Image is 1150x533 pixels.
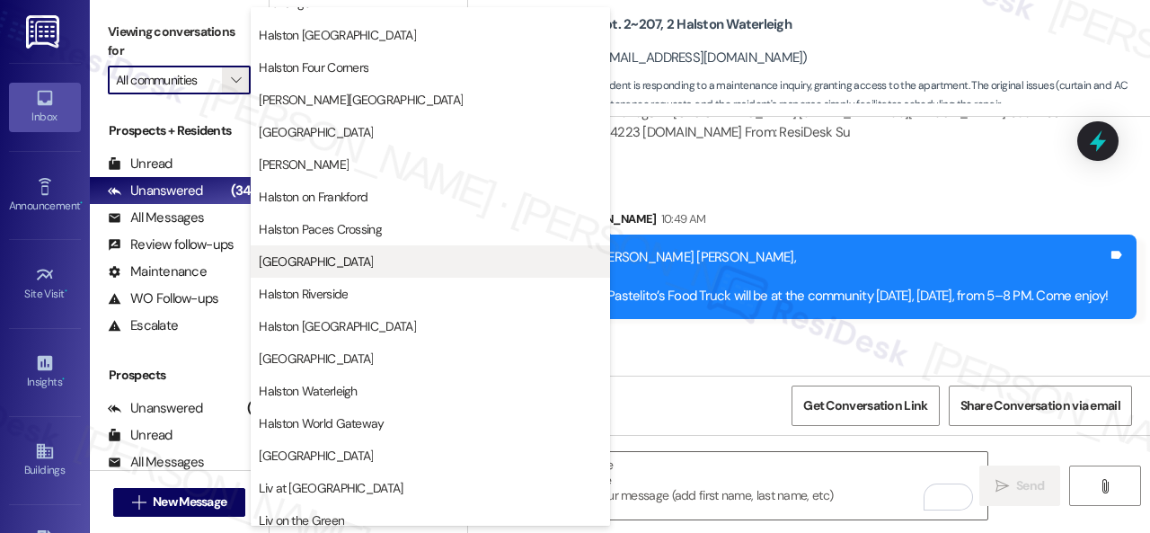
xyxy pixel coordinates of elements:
[259,447,373,465] span: [GEOGRAPHIC_DATA]
[243,395,269,422] div: (5)
[108,155,172,173] div: Unread
[108,289,218,308] div: WO Follow-ups
[259,479,402,497] span: Liv at [GEOGRAPHIC_DATA]
[259,511,344,529] span: Liv on the Green
[259,155,349,173] span: [PERSON_NAME]
[792,386,939,426] button: Get Conversation Link
[108,209,204,227] div: All Messages
[582,248,1108,306] div: Hi [PERSON_NAME] [PERSON_NAME], Son Pastelito’s Food Truck will be at the community [DATE], [DATE...
[9,83,81,131] a: Inbox
[259,382,357,400] span: Halston Waterleigh
[231,73,241,87] i: 
[9,348,81,396] a: Insights •
[113,488,246,517] button: New Message
[132,495,146,510] i: 
[62,373,65,386] span: •
[803,396,927,415] span: Get Conversation Link
[477,76,1150,115] span: : The resident is responding to a maintenance inquiry, granting access to the apartment. The orig...
[108,426,172,445] div: Unread
[960,396,1120,415] span: Share Conversation via email
[259,58,368,76] span: Halston Four Corners
[949,386,1132,426] button: Share Conversation via email
[80,197,83,209] span: •
[9,260,81,308] a: Site Visit •
[116,66,222,94] input: All communities
[259,253,373,271] span: [GEOGRAPHIC_DATA]
[226,177,269,205] div: (344)
[259,26,416,44] span: Halston [GEOGRAPHIC_DATA]
[259,285,348,303] span: Halston Riverside
[108,399,203,418] div: Unanswered
[587,373,1137,398] div: [PERSON_NAME]
[108,262,207,281] div: Maintenance
[259,220,382,238] span: Halston Paces Crossing
[995,479,1009,493] i: 
[567,209,1137,235] div: [PERSON_NAME]
[259,123,373,141] span: [GEOGRAPHIC_DATA]
[65,285,67,298] span: •
[108,182,203,200] div: Unanswered
[108,453,204,472] div: All Messages
[108,18,251,66] label: Viewing conversations for
[610,65,1066,140] div: ResiDesk escalation reply -> Please handle. Maintenance will be passing by [PERSON_NAME] |Propert...
[108,235,234,254] div: Review follow-ups
[477,49,808,67] div: [PERSON_NAME]. ([EMAIL_ADDRESS][DOMAIN_NAME])
[979,466,1060,506] button: Send
[153,493,226,511] span: New Message
[9,436,81,484] a: Buildings
[478,452,987,520] textarea: To enrich screen reader interactions, please activate Accessibility in Grammarly extension settings
[90,121,269,140] div: Prospects + Residents
[259,91,463,109] span: [PERSON_NAME][GEOGRAPHIC_DATA]
[26,15,63,49] img: ResiDesk Logo
[657,209,706,228] div: 10:49 AM
[1098,479,1111,493] i: 
[1016,476,1044,495] span: Send
[108,316,178,335] div: Escalate
[259,350,373,368] span: [GEOGRAPHIC_DATA]
[259,317,416,335] span: Halston [GEOGRAPHIC_DATA]
[90,366,269,385] div: Prospects
[259,414,384,432] span: Halston World Gateway
[677,373,726,392] div: 10:49 AM
[259,188,367,206] span: Halston on Frankford
[477,15,792,34] b: Halston Waterleigh: Apt. 2~207, 2 Halston Waterleigh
